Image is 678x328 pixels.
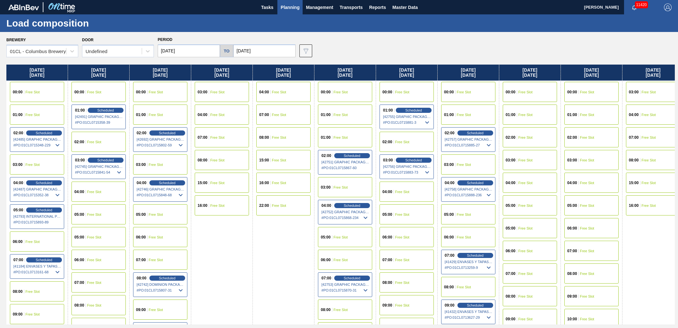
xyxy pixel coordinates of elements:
span: 04:00 [506,181,516,185]
span: [42793] INTERNATIONAL PAPER COMPANY - 0008221785 [13,215,61,218]
span: Free Slot [395,140,410,144]
span: 00:00 [444,90,454,94]
label: Door [82,38,94,42]
span: Free Slot [149,213,163,216]
span: 03:00 [75,158,85,162]
span: Free Slot [580,90,594,94]
span: Scheduled [97,108,114,112]
span: 01:00 [506,113,516,117]
span: 06:00 [567,226,577,230]
span: [42757] GRAPHIC PACKAGING INTERNATIONA - 0008221069 [445,137,493,141]
span: 04:00 [259,90,269,94]
div: [DATE] [DATE] [314,65,376,81]
span: 03:00 [13,163,23,167]
span: Reports [369,4,386,11]
span: 01:00 [321,113,331,117]
span: # PO : 01CL0715885-27 [445,141,493,149]
span: 00:00 [13,90,23,94]
span: 07:00 [567,249,577,253]
span: 09:00 [382,303,392,307]
span: Free Slot [87,213,102,216]
span: Free Slot [642,136,656,139]
span: Free Slot [210,90,225,94]
span: # PO : 01CL0713627-29 [445,314,493,321]
span: Free Slot [210,136,225,139]
span: 05:00 [382,213,392,216]
span: Scheduled [344,276,360,280]
span: Free Slot [518,158,533,162]
span: 02:00 [74,140,84,144]
button: Notifications [624,3,644,12]
input: mm/dd/yyyy [158,44,220,57]
span: 03:00 [567,158,577,162]
div: [DATE] [DATE] [253,65,314,81]
span: Free Slot [210,158,225,162]
span: Free Slot [580,226,594,230]
span: [42692] GRAPHIC PACKAGING INTERNATIONA - 0008221069 [137,137,185,141]
span: 08:00 [506,294,516,298]
span: Free Slot [580,204,594,207]
div: [DATE] [DATE] [6,65,68,81]
span: [42742] DOMINION PACKAGING, INC. - 0008325026 [137,283,185,286]
span: # PO : 01CL0715358-39 [75,119,123,126]
span: Free Slot [26,240,40,244]
span: 08:00 [137,276,147,280]
span: 04:00 [13,181,23,185]
span: Scheduled [467,131,484,135]
span: 00:00 [136,90,146,94]
span: 00:00 [382,90,392,94]
span: [42752] GRAPHIC PACKAGING INTERNATIONA - 0008221069 [321,210,369,214]
span: 01:00 [321,136,331,139]
span: Scheduled [36,181,52,185]
span: Free Slot [642,181,656,185]
span: Free Slot [580,113,594,117]
span: Scheduled [467,303,484,307]
span: 01:00 [383,108,393,112]
span: Free Slot [26,290,40,293]
span: 07:00 [198,136,207,139]
span: 07:00 [629,136,639,139]
span: Free Slot [457,213,471,216]
span: 04:00 [321,204,331,207]
span: 07:00 [506,272,516,276]
span: 16:00 [198,204,207,207]
span: 08:00 [629,158,639,162]
span: Free Slot [580,294,594,298]
span: Free Slot [334,136,348,139]
div: [DATE] [DATE] [376,65,437,81]
span: Free Slot [518,317,533,321]
span: # PO : 01CL0715802-59 [137,141,185,149]
span: 02:00 [567,136,577,139]
span: Scheduled [344,154,360,158]
span: Free Slot [87,190,102,194]
span: Free Slot [210,204,225,207]
img: TNhmsLtSVTkK8tSr43FrP2fwEKptu5GPRR3wAAAABJRU5ErkJggg== [8,4,39,10]
span: # PO : 01CL0715888-236 [445,191,493,199]
span: 03:00 [136,163,146,167]
span: 03:00 [629,90,639,94]
div: [DATE] [DATE] [130,65,191,81]
span: Free Slot [580,158,594,162]
div: [DATE] [DATE] [561,65,622,81]
span: 05:00 [506,204,516,207]
span: 07:00 [321,276,331,280]
span: Management [306,4,333,11]
span: Free Slot [580,136,594,139]
span: 07:00 [445,254,455,257]
span: [41184] ENVASES Y TAPAS MODELO S A DE - 0008257397 [13,264,61,268]
span: 08:00 [74,303,84,307]
span: 10:00 [567,317,577,321]
span: 08:00 [444,285,454,289]
span: 16:00 [259,181,269,185]
span: 06:00 [382,235,392,239]
span: 04:00 [382,190,392,194]
span: Free Slot [395,213,410,216]
span: 09:00 [445,303,455,307]
span: # PO : 01CL0715848-68 [137,191,185,199]
span: Tasks [260,4,274,11]
span: Free Slot [518,181,533,185]
span: Scheduled [344,204,360,207]
span: Free Slot [149,308,163,312]
span: # PO : 01CL0715883-73 [383,168,431,176]
span: Free Slot [395,281,410,285]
